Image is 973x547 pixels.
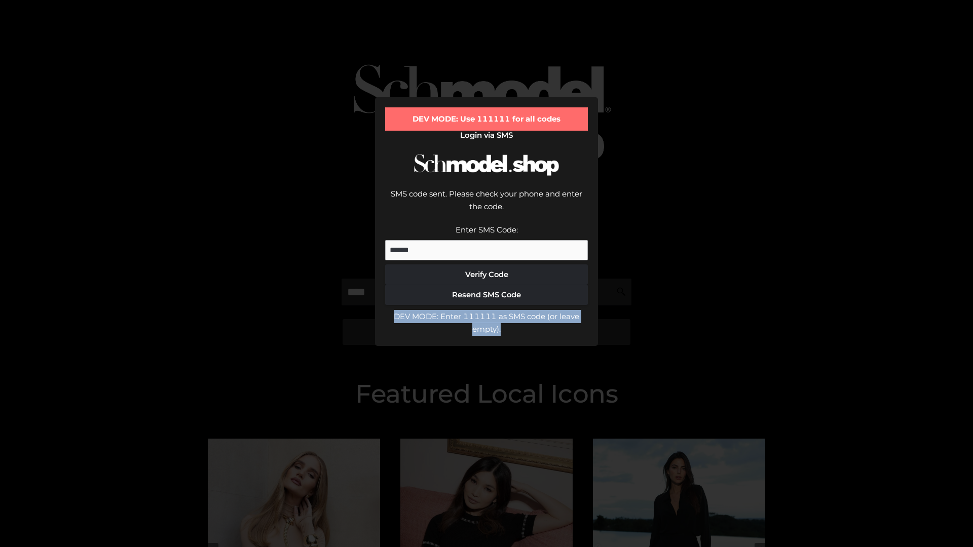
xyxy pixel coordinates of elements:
button: Resend SMS Code [385,285,588,305]
h2: Login via SMS [385,131,588,140]
button: Verify Code [385,264,588,285]
label: Enter SMS Code: [456,225,518,235]
div: DEV MODE: Enter 111111 as SMS code (or leave empty). [385,310,588,336]
div: SMS code sent. Please check your phone and enter the code. [385,187,588,223]
div: DEV MODE: Use 111111 for all codes [385,107,588,131]
img: Schmodel Logo [410,145,563,185]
